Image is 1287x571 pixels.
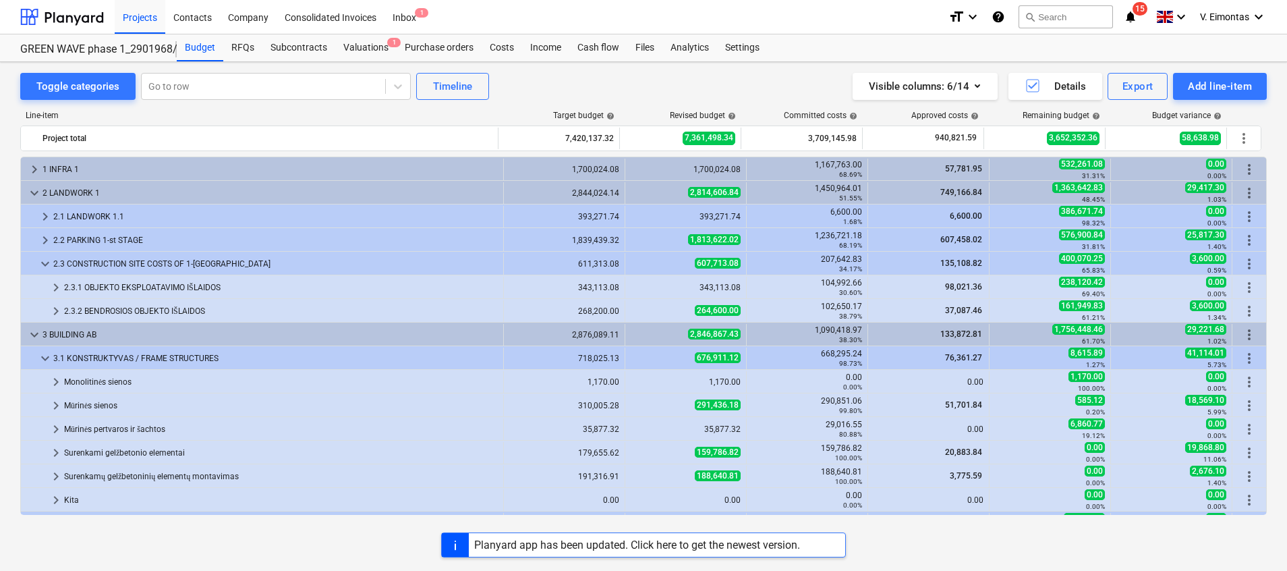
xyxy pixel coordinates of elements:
span: 133,872.81 [939,329,983,339]
button: Visible columns:6/14 [853,73,998,100]
span: keyboard_arrow_down [37,350,53,366]
span: More actions [1241,468,1257,485]
span: 25,817.30 [1185,229,1226,240]
div: 290,851.06 [752,396,862,415]
small: 0.00% [1207,219,1226,227]
span: 3,652,352.36 [1047,132,1099,144]
small: 1.68% [843,218,862,225]
small: 0.00% [843,501,862,509]
span: 0.00 [1085,442,1105,453]
span: 1,813,622.02 [688,234,741,245]
div: 29,016.55 [752,420,862,439]
div: 179,655.62 [509,448,619,458]
div: 7,420,137.32 [504,128,614,149]
div: Planyard app has been updated. Click here to get the newest version. [474,539,800,551]
div: Line-item [20,111,499,120]
div: 2,876,089.11 [509,330,619,339]
div: 0.00 [752,491,862,510]
i: notifications [1124,9,1137,25]
small: 65.83% [1082,267,1105,274]
div: 0.00 [874,425,983,434]
div: GREEN WAVE phase 1_2901968/2901969/2901972 [20,43,161,57]
span: 1,170.00 [1068,371,1105,382]
span: 676,911.12 [695,352,741,363]
span: 161,949.83 [1059,300,1105,311]
span: 135,108.82 [939,259,983,268]
span: help [847,112,857,120]
small: 1.27% [1086,361,1105,369]
div: 343,113.08 [631,283,741,292]
a: Subcontracts [262,34,335,61]
div: 343,113.08 [509,283,619,292]
span: 29,417.30 [1185,182,1226,193]
div: 393,271.74 [631,212,741,221]
span: 0.00 [1085,466,1105,477]
span: 188,640.81 [695,470,741,481]
small: 0.00% [1207,385,1226,392]
span: 159,786.82 [695,447,741,458]
div: 6,600.00 [752,207,862,226]
span: keyboard_arrow_right [48,492,64,508]
div: 2.3.2 BENDROSIOS OBJEKTO IŠLAIDOS [64,300,498,322]
span: 29,221.68 [1185,324,1226,335]
div: 188,640.81 [752,467,862,486]
span: 532,261.08 [1059,159,1105,169]
span: keyboard_arrow_down [26,327,42,343]
small: 0.00% [1207,503,1226,510]
div: Add line-item [1188,78,1252,95]
span: keyboard_arrow_right [48,445,64,461]
span: 2,814,606.84 [688,187,741,198]
span: 15 [1133,2,1147,16]
span: search [1025,11,1035,22]
span: More actions [1241,185,1257,201]
span: 41,114.01 [1185,348,1226,358]
button: Export [1108,73,1168,100]
div: Revised budget [670,111,736,120]
button: Search [1019,5,1113,28]
small: 0.00% [1086,456,1105,463]
small: 100.00% [835,478,862,485]
span: 3,775.59 [948,471,983,481]
span: keyboard_arrow_right [37,232,53,248]
small: 61.70% [1082,337,1105,345]
span: 57,781.95 [944,164,983,173]
div: Chat Widget [1220,506,1287,571]
div: Toggle categories [36,78,119,95]
div: Budget [177,34,223,61]
span: 0.00 [1206,418,1226,429]
div: Target budget [553,111,614,120]
i: keyboard_arrow_down [1251,9,1267,25]
span: 77,714.80 [1064,513,1105,524]
span: More actions [1241,492,1257,508]
span: 607,458.02 [939,235,983,244]
small: 61.21% [1082,314,1105,321]
div: Budget variance [1152,111,1222,120]
div: 1,236,721.18 [752,231,862,250]
span: 400,070.25 [1059,253,1105,264]
span: keyboard_arrow_down [37,256,53,272]
div: Remaining budget [1023,111,1100,120]
span: 0.00 [1085,489,1105,500]
span: More actions [1241,421,1257,437]
span: keyboard_arrow_right [48,468,64,485]
div: 1,700,024.08 [509,165,619,174]
div: 1,167,763.00 [752,160,862,179]
span: 6,600.00 [948,211,983,221]
span: 6,860.77 [1068,418,1105,429]
span: help [968,112,979,120]
div: 2.1 LANDWORK 1.1 [53,206,498,227]
small: 0.00% [1207,172,1226,180]
span: help [1211,112,1222,120]
span: 3,600.00 [1190,300,1226,311]
span: 1 [415,8,428,18]
span: More actions [1241,209,1257,225]
span: help [1089,112,1100,120]
i: keyboard_arrow_down [965,9,981,25]
div: 718,025.13 [509,354,619,363]
div: Monolitinės sienos [64,371,498,393]
span: 7,361,498.34 [683,132,735,144]
span: 386,671.74 [1059,206,1105,217]
div: 0.00 [874,495,983,505]
small: 1.40% [1207,479,1226,487]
